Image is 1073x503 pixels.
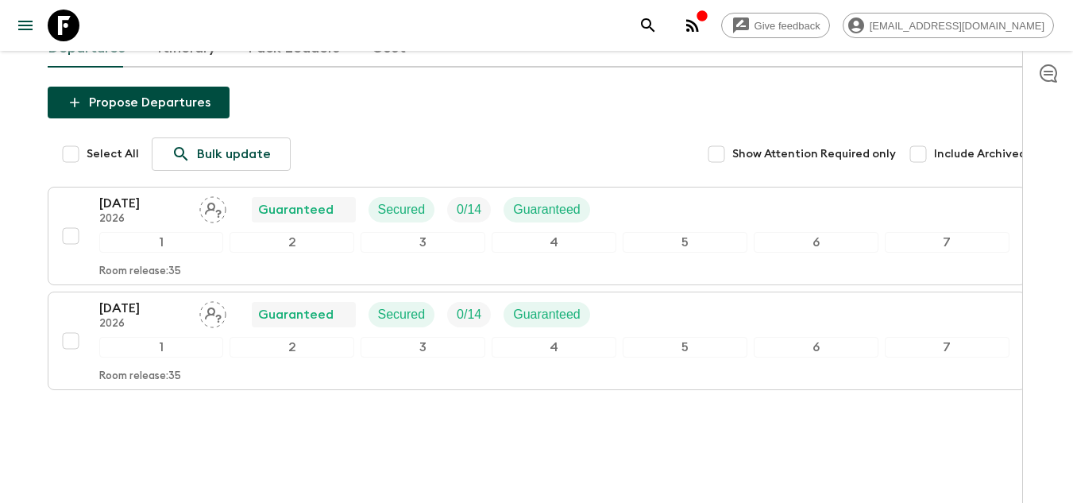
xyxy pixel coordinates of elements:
span: Assign pack leader [199,201,226,214]
div: Trip Fill [447,302,491,327]
div: 3 [361,232,485,253]
div: 1 [99,232,224,253]
div: Secured [369,302,435,327]
p: 0 / 14 [457,200,481,219]
button: [DATE]2026Assign pack leaderGuaranteedSecuredTrip FillGuaranteed1234567Room release:35 [48,292,1026,390]
div: 6 [754,337,878,358]
span: [EMAIL_ADDRESS][DOMAIN_NAME] [861,20,1053,32]
span: Select All [87,146,139,162]
div: Trip Fill [447,197,491,222]
span: Show Attention Required only [732,146,896,162]
p: 2026 [99,213,187,226]
a: Bulk update [152,137,291,171]
div: 2 [230,232,354,253]
p: Secured [378,200,426,219]
div: 5 [623,337,747,358]
button: menu [10,10,41,41]
p: [DATE] [99,194,187,213]
p: Guaranteed [258,305,334,324]
p: [DATE] [99,299,187,318]
p: Room release: 35 [99,370,181,383]
div: 5 [623,232,747,253]
p: Secured [378,305,426,324]
div: 6 [754,232,878,253]
p: Guaranteed [513,305,581,324]
div: 7 [885,337,1009,358]
div: 7 [885,232,1009,253]
div: 4 [492,232,616,253]
span: Give feedback [746,20,829,32]
div: 3 [361,337,485,358]
a: Give feedback [721,13,830,38]
p: Guaranteed [513,200,581,219]
p: Room release: 35 [99,265,181,278]
button: Propose Departures [48,87,230,118]
div: 2 [230,337,354,358]
div: [EMAIL_ADDRESS][DOMAIN_NAME] [843,13,1054,38]
button: search adventures [632,10,664,41]
p: 2026 [99,318,187,331]
p: Bulk update [197,145,271,164]
div: Secured [369,197,435,222]
button: [DATE]2026Assign pack leaderGuaranteedSecuredTrip FillGuaranteed1234567Room release:35 [48,187,1026,285]
p: Guaranteed [258,200,334,219]
div: 1 [99,337,224,358]
span: Assign pack leader [199,306,226,319]
div: 4 [492,337,616,358]
span: Include Archived [934,146,1026,162]
p: 0 / 14 [457,305,481,324]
